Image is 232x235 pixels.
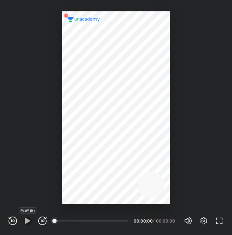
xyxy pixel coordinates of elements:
[153,219,155,223] div: /
[62,11,70,20] img: wMgqJGBwKWe8AAAAABJRU5ErkJggg==
[134,219,151,223] div: 00:00:00
[19,207,36,214] div: PLAY (K)
[68,17,100,22] img: logo.2a7e12a2.svg
[156,219,175,223] div: 00:00:00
